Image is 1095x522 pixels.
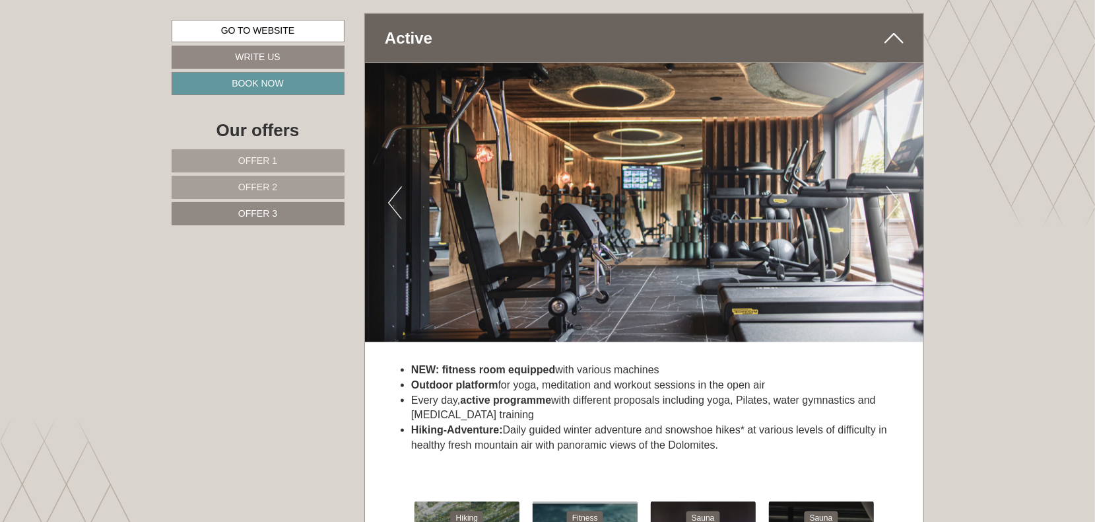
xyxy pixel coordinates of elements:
li: Daily guided winter adventure and snowshoe hikes* at various levels of difficulty in healthy fres... [411,423,904,453]
strong: Outdoor platform [411,379,498,391]
a: Write us [172,46,345,69]
span: Offer 1 [238,155,277,166]
div: Active [365,14,923,63]
a: Go to website [172,20,345,42]
button: Previous [388,186,402,219]
li: for yoga, meditation and workout sessions in the open air [411,378,904,393]
li: with various machines [411,363,904,378]
span: Offer 3 [238,208,277,219]
strong: Hiking-Adventure: [411,424,503,435]
span: Offer 2 [238,182,277,192]
strong: active programme [460,394,551,406]
div: Our offers [172,118,345,143]
strong: NEW: fitness room equipped [411,364,555,375]
button: Next [886,186,900,219]
a: Book now [172,72,345,95]
li: Every day, with different proposals including yoga, Pilates, water gymnastics and [MEDICAL_DATA] ... [411,393,904,424]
